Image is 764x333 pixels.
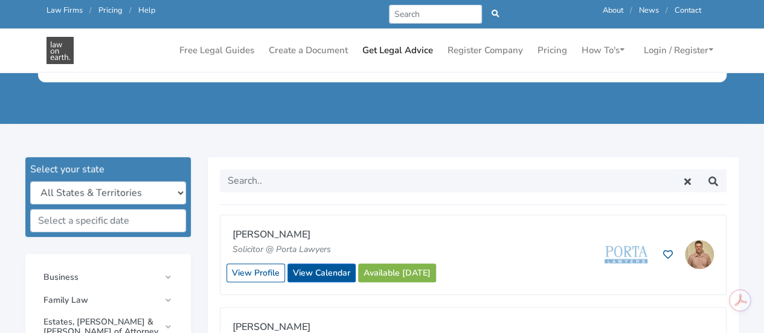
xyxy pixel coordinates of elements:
[630,5,632,16] span: /
[264,39,353,62] a: Create a Document
[47,5,83,16] a: Law Firms
[358,39,438,62] a: Get Legal Advice
[603,5,623,16] a: About
[47,37,74,64] img: Get Legal Advice in
[639,39,718,62] a: Login / Register
[666,5,668,16] span: /
[577,39,629,62] a: How To's
[138,5,155,16] a: Help
[226,263,285,282] a: View Profile
[233,227,428,243] p: [PERSON_NAME]
[601,239,651,270] img: Porta Lawyers
[175,39,259,62] a: Free Legal Guides
[37,267,179,288] a: Business
[443,39,528,62] a: Register Company
[639,5,659,16] a: News
[220,169,675,192] input: Search..
[533,39,572,62] a: Pricing
[358,263,436,282] a: Available [DATE]
[43,296,159,305] span: Family Law
[98,5,123,16] a: Pricing
[129,5,132,16] span: /
[287,263,356,282] a: View Calendar
[89,5,92,16] span: /
[675,5,701,16] a: Contact
[685,240,714,269] img: Bailey Eustace
[233,243,428,256] p: Solicitor @ Porta Lawyers
[37,289,179,311] a: Family Law
[389,5,483,24] input: Search
[43,273,159,282] span: Business
[30,162,186,176] div: Select your state
[30,209,186,232] input: Select a specific date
